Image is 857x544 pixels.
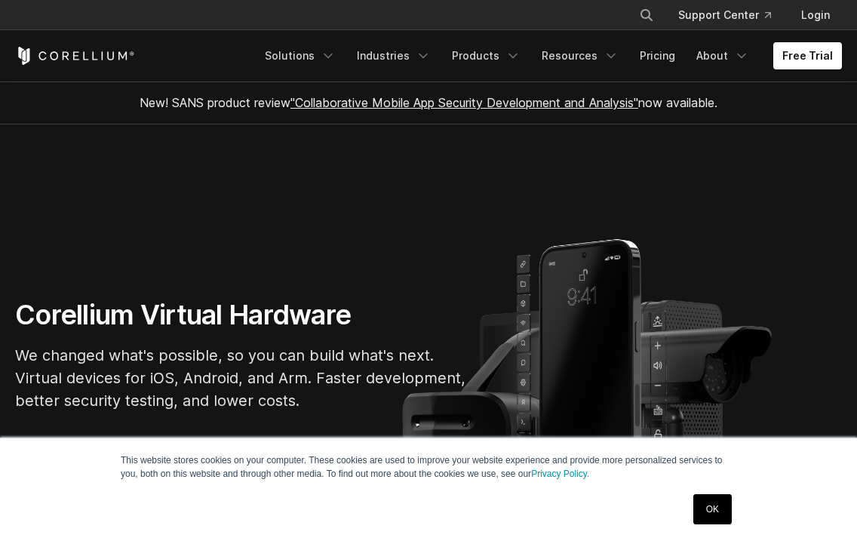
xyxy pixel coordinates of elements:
a: About [687,42,758,69]
p: We changed what's possible, so you can build what's next. Virtual devices for iOS, Android, and A... [15,344,468,412]
a: Resources [533,42,628,69]
a: Products [443,42,530,69]
a: Support Center [666,2,783,29]
a: Free Trial [773,42,842,69]
a: OK [693,494,732,524]
p: This website stores cookies on your computer. These cookies are used to improve your website expe... [121,453,736,481]
div: Navigation Menu [256,42,842,69]
a: Pricing [631,42,684,69]
a: Login [789,2,842,29]
h1: Corellium Virtual Hardware [15,298,468,332]
a: Industries [348,42,440,69]
a: Solutions [256,42,345,69]
a: Privacy Policy. [531,469,589,479]
a: "Collaborative Mobile App Security Development and Analysis" [290,95,638,110]
div: Navigation Menu [621,2,842,29]
button: Search [633,2,660,29]
span: New! SANS product review now available. [140,95,717,110]
a: Corellium Home [15,47,135,65]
